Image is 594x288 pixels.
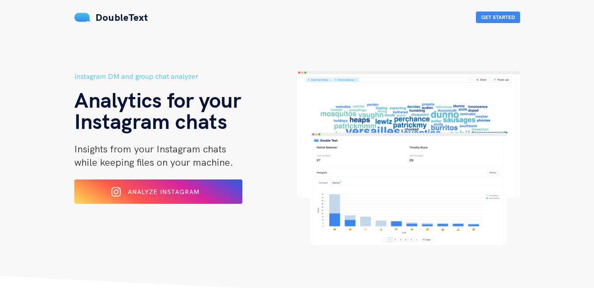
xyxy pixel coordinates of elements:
span: Analytics for your [74,86,241,113]
a: DoubleText [74,11,148,23]
h5: Instagram DM and group chat analyzer [74,71,297,82]
img: hero [297,71,520,245]
span: while keeping files on your machine. [74,156,233,168]
span: DoubleText [96,11,148,23]
button: Analyze Instagram [74,179,242,204]
span: Analyze Instagram [128,188,199,196]
a: Analyze Instagram [74,191,242,199]
span: Instagram chats [74,108,227,134]
button: Get Started [476,12,520,23]
img: mS3x8y1f88AAAAABJRU5ErkJggg== [74,13,91,22]
span: Insights from your Instagram chats [74,143,226,155]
